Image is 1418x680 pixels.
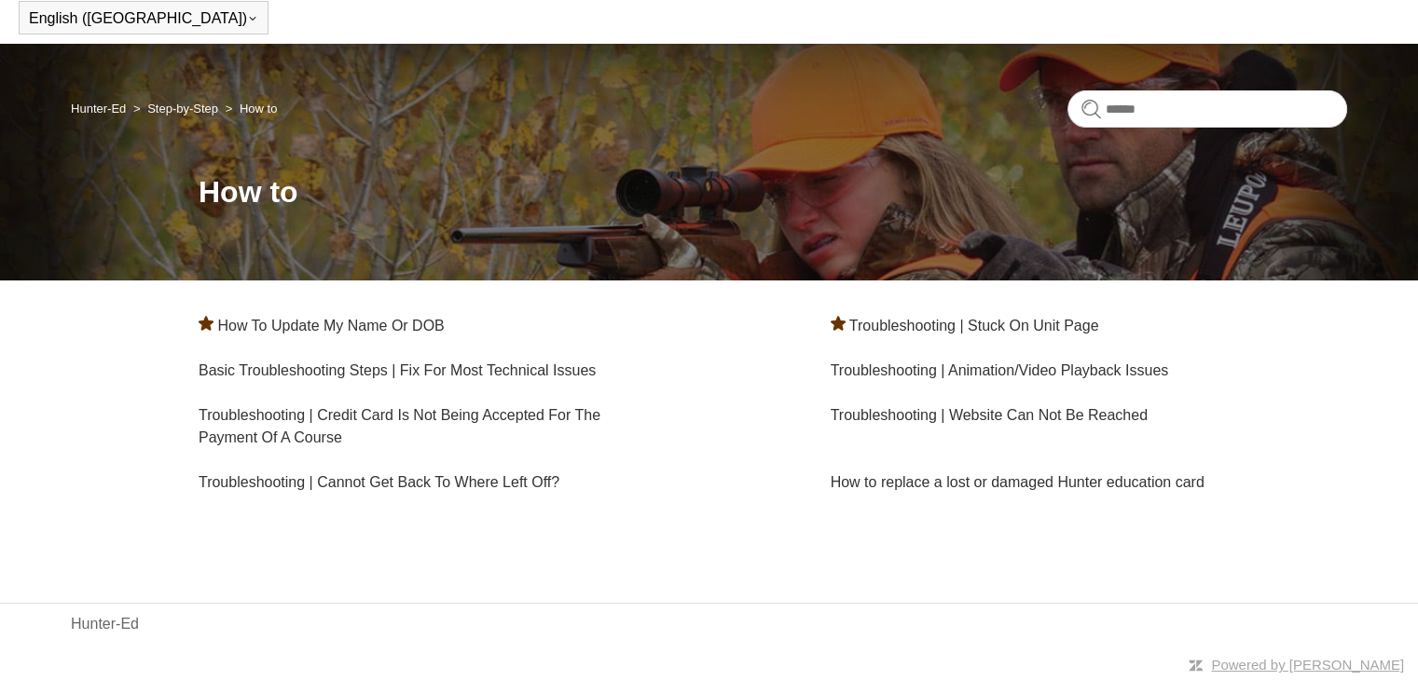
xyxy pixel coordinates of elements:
a: Troubleshooting | Website Can Not Be Reached [831,407,1148,423]
a: Troubleshooting | Credit Card Is Not Being Accepted For The Payment Of A Course [199,407,600,445]
a: How to [240,102,277,116]
li: How to [222,102,278,116]
a: Troubleshooting | Stuck On Unit Page [849,318,1099,333]
li: Hunter-Ed [71,102,130,116]
svg: Promoted article [831,316,846,331]
a: Hunter-Ed [71,102,126,116]
a: Troubleshooting | Cannot Get Back To Where Left Off? [199,474,559,490]
a: How to replace a lost or damaged Hunter education card [831,474,1205,490]
a: Basic Troubleshooting Steps | Fix For Most Technical Issues [199,362,596,378]
a: Powered by [PERSON_NAME] [1211,657,1404,673]
li: Step-by-Step [130,102,222,116]
a: Troubleshooting | Animation/Video Playback Issues [831,362,1169,378]
h1: How to [199,170,1347,214]
button: English ([GEOGRAPHIC_DATA]) [29,10,258,27]
input: Search [1067,90,1347,128]
a: How To Update My Name Or DOB [217,318,444,333]
a: Step-by-Step [147,102,218,116]
svg: Promoted article [199,316,213,331]
a: Hunter-Ed [71,613,139,635]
